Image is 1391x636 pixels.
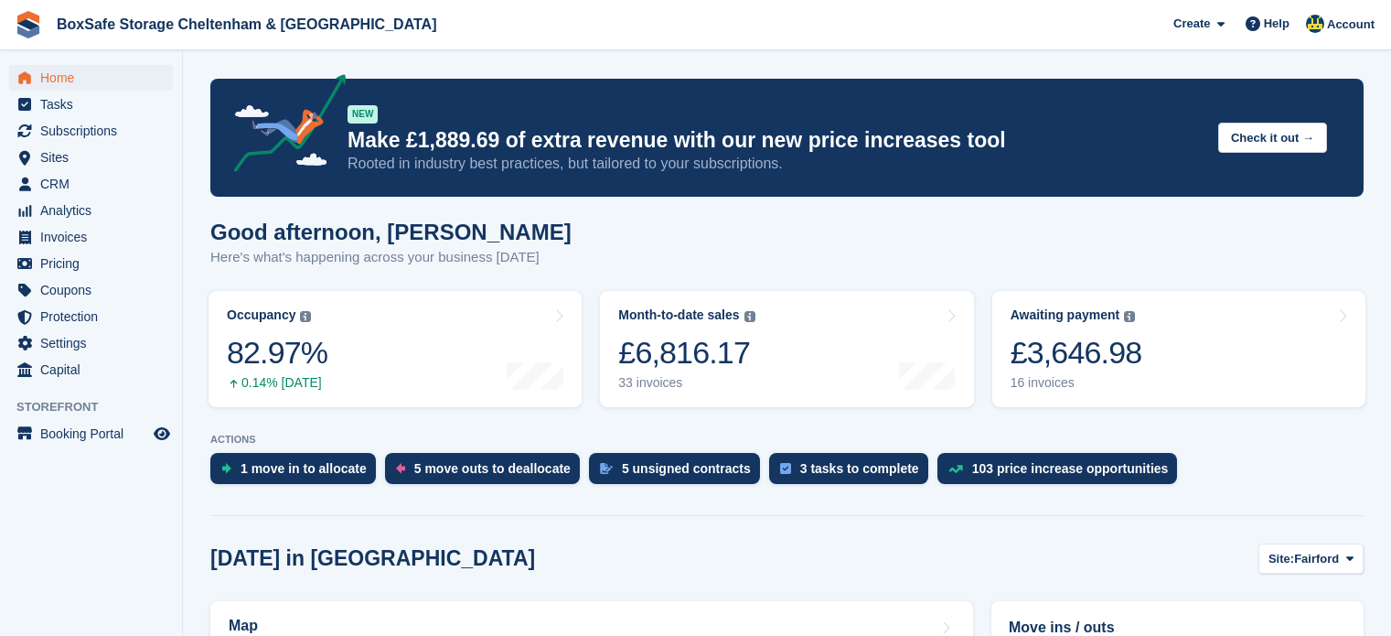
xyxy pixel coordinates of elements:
span: Home [40,65,150,91]
a: menu [9,251,173,276]
h2: Map [229,618,258,634]
div: 33 invoices [618,375,754,391]
span: Protection [40,304,150,329]
h1: Good afternoon, [PERSON_NAME] [210,220,572,244]
img: stora-icon-8386f47178a22dfd0bd8f6a31ec36ba5ce8667c1dd55bd0f319d3a0aa187defe.svg [15,11,42,38]
h2: [DATE] in [GEOGRAPHIC_DATA] [210,546,535,571]
a: menu [9,171,173,197]
button: Check it out → [1218,123,1327,153]
div: Occupancy [227,307,295,323]
a: Occupancy 82.97% 0.14% [DATE] [209,291,582,407]
a: 103 price increase opportunities [937,453,1187,493]
span: Tasks [40,92,150,117]
a: Awaiting payment £3,646.98 16 invoices [992,291,1365,407]
a: 1 move in to allocate [210,453,385,493]
p: ACTIONS [210,434,1364,446]
a: BoxSafe Storage Cheltenham & [GEOGRAPHIC_DATA] [49,9,444,39]
span: Storefront [16,398,182,416]
span: Sites [40,145,150,170]
img: icon-info-grey-7440780725fd019a000dd9b08b2336e03edf1995a4989e88bcd33f0948082b44.svg [744,311,755,322]
a: 3 tasks to complete [769,453,937,493]
a: menu [9,118,173,144]
div: 103 price increase opportunities [972,461,1169,476]
div: 3 tasks to complete [800,461,919,476]
a: menu [9,277,173,303]
a: menu [9,224,173,250]
span: Site: [1268,550,1294,568]
span: Pricing [40,251,150,276]
p: Make £1,889.69 of extra revenue with our new price increases tool [348,127,1204,154]
a: menu [9,421,173,447]
span: CRM [40,171,150,197]
span: Analytics [40,198,150,223]
img: contract_signature_icon-13c848040528278c33f63329250d36e43548de30e8caae1d1a13099fd9432cc5.svg [600,463,613,474]
a: menu [9,145,173,170]
a: menu [9,357,173,383]
img: Kim Virabi [1306,15,1324,33]
div: 0.14% [DATE] [227,375,327,391]
a: menu [9,304,173,329]
a: Preview store [151,423,173,445]
img: price_increase_opportunities-93ffe204e8149a01c8c9dc8f82e8f89637d9d84a8eef4429ea346261dce0b2c0.svg [948,465,963,473]
a: menu [9,92,173,117]
span: Invoices [40,224,150,250]
button: Site: Fairford [1258,544,1364,574]
div: 16 invoices [1011,375,1142,391]
div: 5 move outs to deallocate [414,461,571,476]
div: 5 unsigned contracts [622,461,751,476]
a: 5 unsigned contracts [589,453,769,493]
span: Settings [40,330,150,356]
img: icon-info-grey-7440780725fd019a000dd9b08b2336e03edf1995a4989e88bcd33f0948082b44.svg [300,311,311,322]
span: Help [1264,15,1289,33]
span: Subscriptions [40,118,150,144]
div: Awaiting payment [1011,307,1120,323]
span: Account [1327,16,1375,34]
img: icon-info-grey-7440780725fd019a000dd9b08b2336e03edf1995a4989e88bcd33f0948082b44.svg [1124,311,1135,322]
div: Month-to-date sales [618,307,739,323]
p: Rooted in industry best practices, but tailored to your subscriptions. [348,154,1204,174]
img: move_ins_to_allocate_icon-fdf77a2bb77ea45bf5b3d319d69a93e2d87916cf1d5bf7949dd705db3b84f3ca.svg [221,463,231,474]
a: menu [9,198,173,223]
a: Month-to-date sales £6,816.17 33 invoices [600,291,973,407]
div: £3,646.98 [1011,334,1142,372]
a: menu [9,65,173,91]
p: Here's what's happening across your business [DATE] [210,247,572,268]
a: 5 move outs to deallocate [385,453,589,493]
img: task-75834270c22a3079a89374b754ae025e5fb1db73e45f91037f5363f120a921f8.svg [780,463,791,474]
span: Capital [40,357,150,383]
div: NEW [348,105,378,124]
a: menu [9,330,173,356]
span: Create [1173,15,1210,33]
img: move_outs_to_deallocate_icon-f764333ba52eb49d3ac5e1228854f67142a1ed5810a6f6cc68b1a99e826820c5.svg [396,463,405,474]
div: 82.97% [227,334,327,372]
span: Fairford [1294,550,1339,568]
div: £6,816.17 [618,334,754,372]
span: Coupons [40,277,150,303]
span: Booking Portal [40,421,150,447]
img: price-adjustments-announcement-icon-8257ccfd72463d97f412b2fc003d46551f7dbcb40ab6d574587a9cd5c0d94... [219,74,347,178]
div: 1 move in to allocate [241,461,367,476]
